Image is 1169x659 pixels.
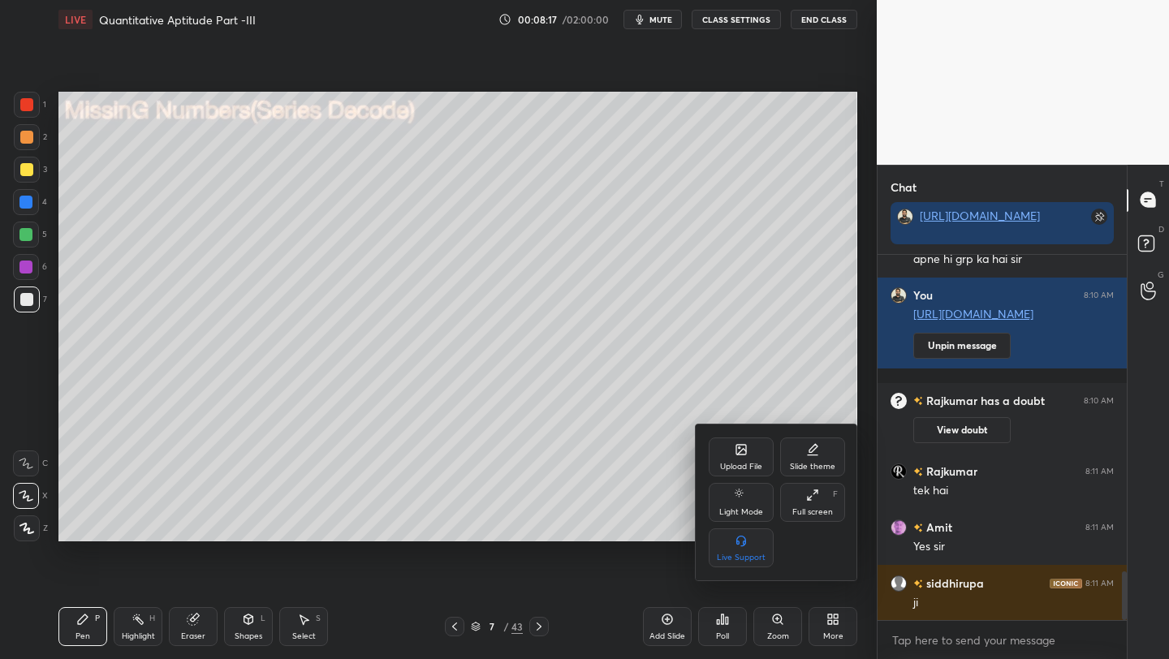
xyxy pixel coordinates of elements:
div: F [833,490,838,498]
div: Light Mode [719,508,763,516]
div: Upload File [720,463,762,471]
div: Full screen [792,508,833,516]
div: Live Support [717,553,766,562]
div: Slide theme [790,463,835,471]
